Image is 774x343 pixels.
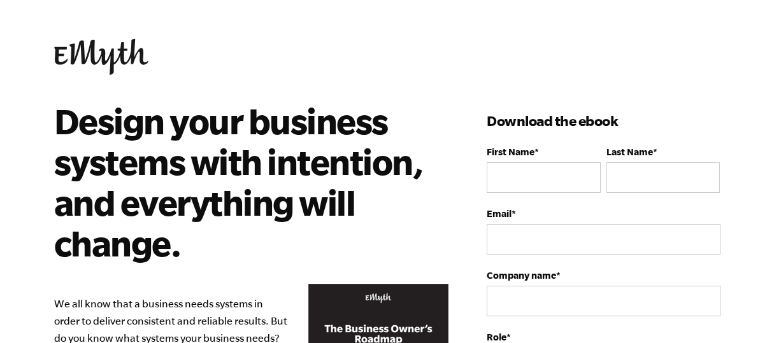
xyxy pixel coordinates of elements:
span: Role [487,332,506,342]
span: First Name [487,146,534,157]
span: Company name [487,270,556,281]
img: EMyth [54,39,148,75]
span: Last Name [606,146,653,157]
h2: Design your business systems with intention, and everything will change. [54,101,431,263]
iframe: Chat Widget [710,282,774,343]
h3: Download the ebook [487,111,720,131]
span: Email [487,208,512,219]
